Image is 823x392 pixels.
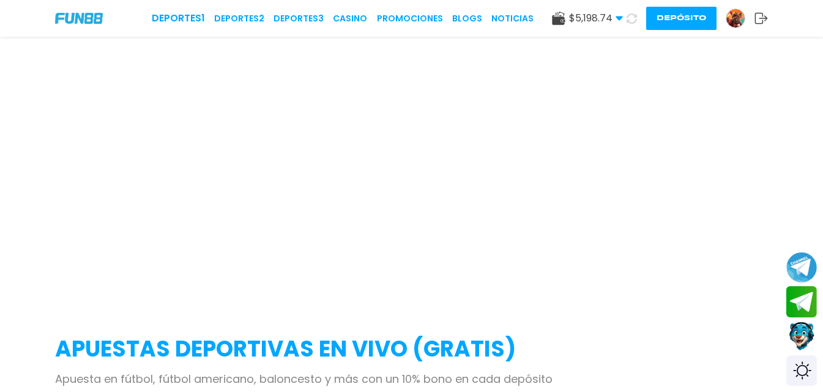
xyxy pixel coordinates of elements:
[452,12,482,25] a: BLOGS
[152,11,205,26] a: Deportes1
[786,251,817,283] button: Join telegram channel
[646,7,717,30] button: Depósito
[786,355,817,386] div: Switch theme
[786,320,817,352] button: Contact customer service
[333,12,367,25] a: CASINO
[55,371,768,387] p: Apuesta en fútbol, fútbol americano, baloncesto y más con un 10% bono en cada depósito
[55,13,103,23] img: Company Logo
[55,333,768,366] h2: APUESTAS DEPORTIVAS EN VIVO (gratis)
[214,12,264,25] a: Deportes2
[726,9,745,28] img: Avatar
[274,12,324,25] a: Deportes3
[491,12,534,25] a: NOTICIAS
[726,9,754,28] a: Avatar
[377,12,443,25] a: Promociones
[786,286,817,318] button: Join telegram
[569,11,623,26] span: $ 5,198.74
